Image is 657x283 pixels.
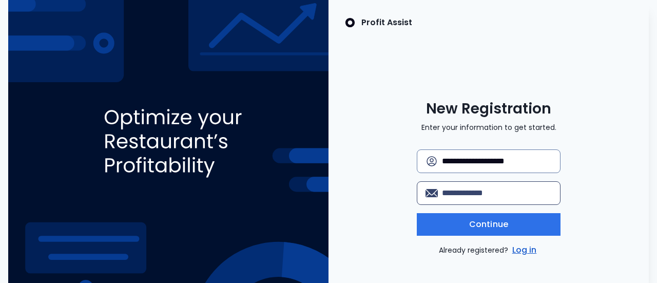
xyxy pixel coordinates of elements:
[417,213,561,236] button: Continue
[426,100,551,118] span: New Registration
[510,244,539,256] a: Log in
[469,218,508,231] span: Continue
[439,244,539,256] p: Already registered?
[361,16,412,29] p: Profit Assist
[421,122,556,133] p: Enter your information to get started.
[345,16,355,29] img: SpotOn Logo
